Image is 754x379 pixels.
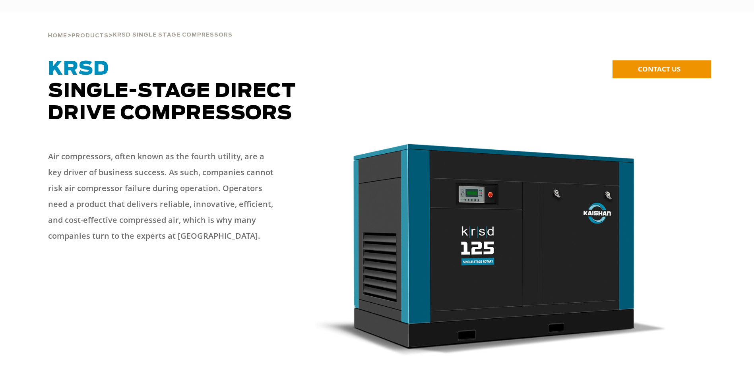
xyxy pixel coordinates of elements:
span: krsd single stage compressors [113,33,233,38]
span: Products [72,33,109,39]
span: Home [48,33,67,39]
img: krsd125 [315,141,667,356]
span: Single-Stage Direct Drive Compressors [48,60,296,123]
a: CONTACT US [613,60,711,78]
div: > > [48,12,233,42]
a: Home [48,32,67,39]
span: KRSD [48,60,109,79]
a: Products [72,32,109,39]
p: Air compressors, often known as the fourth utility, are a key driver of business success. As such... [48,149,279,244]
span: CONTACT US [638,64,680,73]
